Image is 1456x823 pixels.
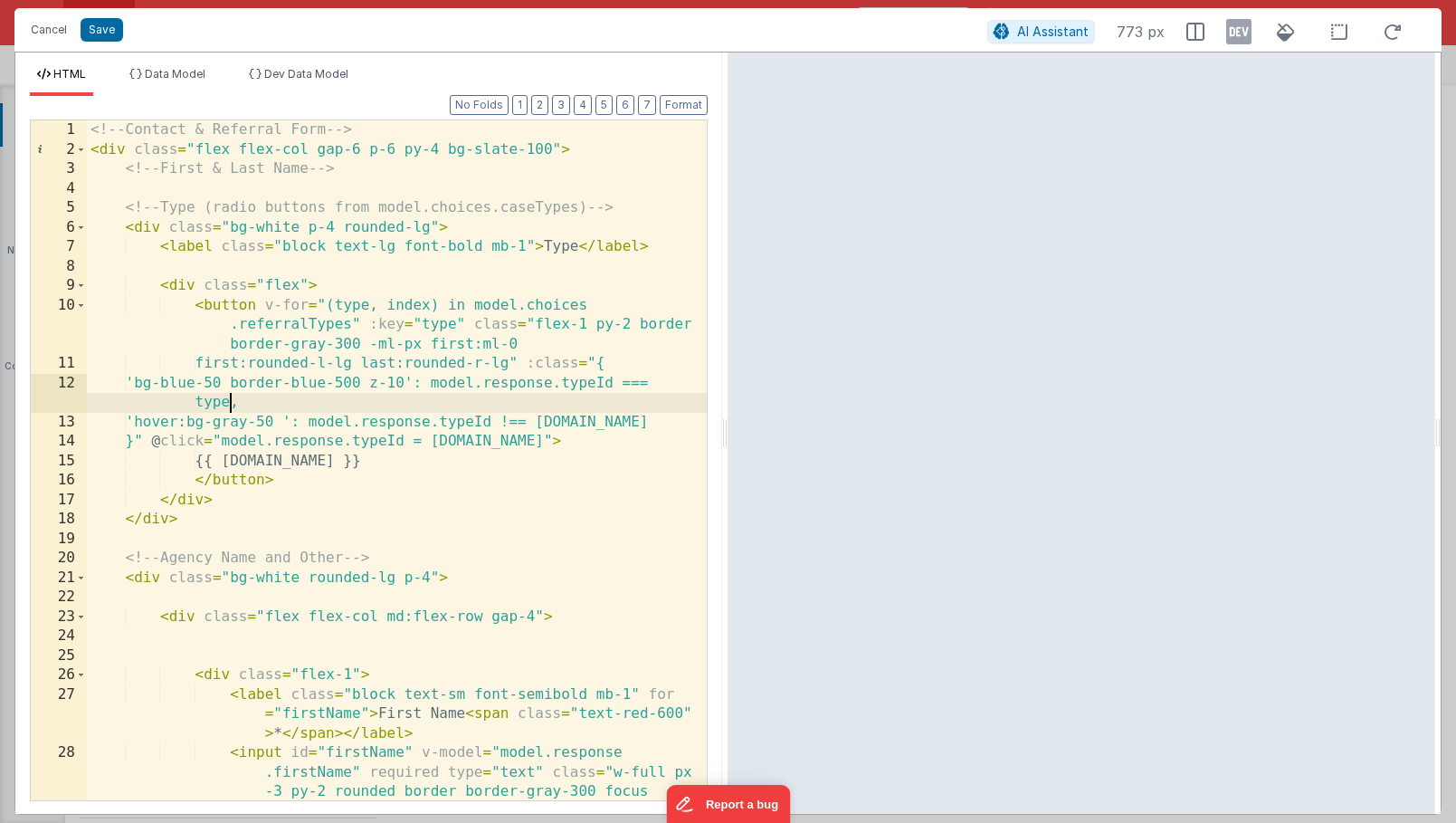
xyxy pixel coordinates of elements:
div: 19 [31,530,87,550]
div: 6 [31,218,87,238]
div: 15 [31,452,87,472]
div: 26 [31,665,87,685]
div: 24 [31,627,87,646]
div: 22 [31,588,87,608]
span: AI Assistant [1017,24,1089,39]
div: 7 [31,237,87,257]
div: 17 [31,491,87,511]
div: 3 [31,159,87,179]
div: 2 [31,140,87,160]
span: Data Model [145,67,205,81]
button: 6 [616,95,634,115]
button: 2 [531,95,548,115]
button: Save [81,18,123,42]
button: 5 [595,95,613,115]
div: 20 [31,549,87,569]
div: 5 [31,198,87,218]
div: 25 [31,646,87,666]
div: 16 [31,471,87,491]
button: Format [660,95,708,115]
button: 1 [512,95,528,115]
div: 21 [31,569,87,589]
button: Cancel [22,17,76,43]
div: 14 [31,432,87,452]
span: HTML [53,67,86,81]
div: 10 [31,296,87,355]
div: 27 [31,685,87,744]
button: AI Assistant [987,20,1095,43]
div: 18 [31,510,87,530]
div: 12 [31,374,87,413]
div: 4 [31,179,87,199]
button: 3 [552,95,570,115]
div: 1 [31,120,87,140]
div: 8 [31,257,87,277]
button: 7 [638,95,656,115]
span: Dev Data Model [264,67,348,81]
div: 23 [31,608,87,627]
span: 773 px [1117,21,1165,43]
div: 9 [31,276,87,296]
button: No Folds [450,95,509,115]
div: 13 [31,413,87,433]
div: 11 [31,354,87,374]
button: 4 [574,95,592,115]
iframe: Marker.io feedback button [666,785,790,823]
